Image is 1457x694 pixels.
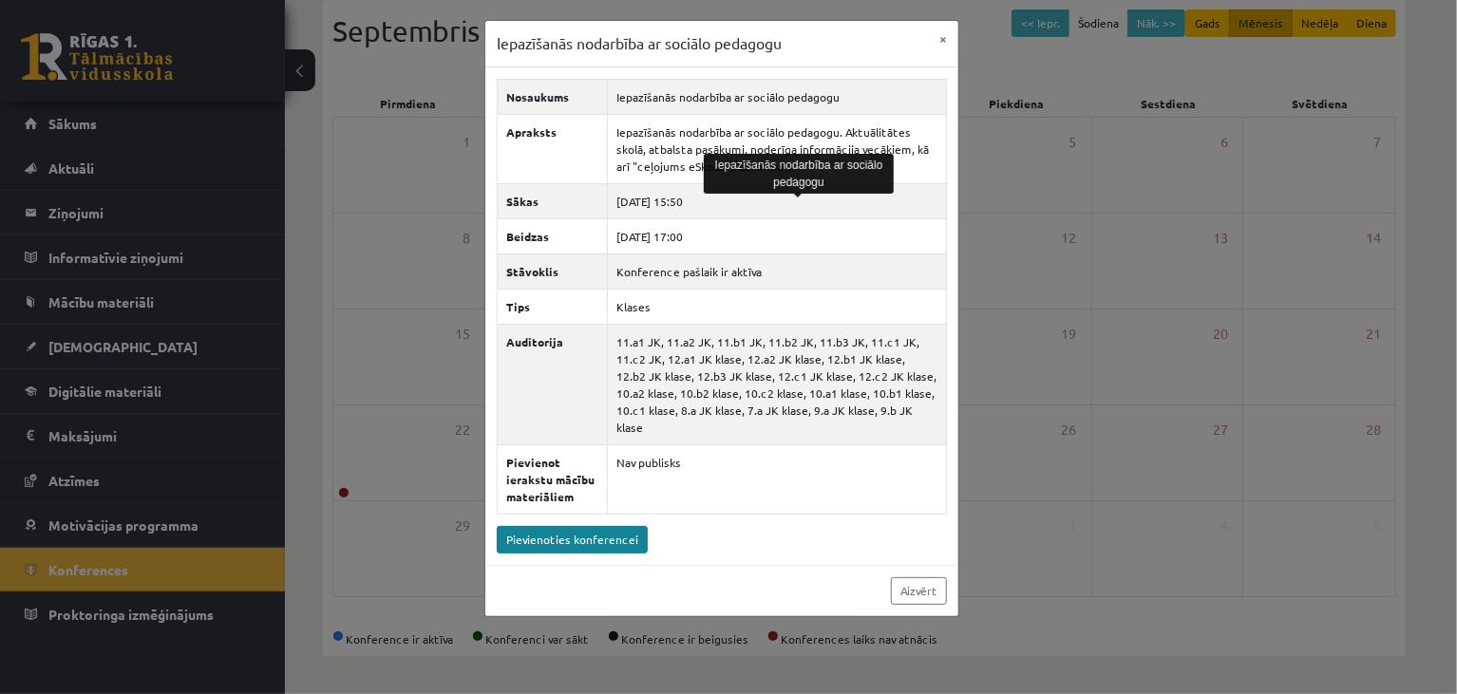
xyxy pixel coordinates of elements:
[608,253,947,289] td: Konference pašlaik ir aktīva
[498,114,608,183] th: Apraksts
[608,79,947,114] td: Iepazīšanās nodarbība ar sociālo pedagogu
[498,324,608,444] th: Auditorija
[498,183,608,218] th: Sākas
[498,289,608,324] th: Tips
[928,21,958,57] button: ×
[608,289,947,324] td: Klases
[891,577,947,605] a: Aizvērt
[608,324,947,444] td: 11.a1 JK, 11.a2 JK, 11.b1 JK, 11.b2 JK, 11.b3 JK, 11.c1 JK, 11.c2 JK, 12.a1 JK klase, 12.a2 JK kl...
[498,444,608,514] th: Pievienot ierakstu mācību materiāliem
[608,183,947,218] td: [DATE] 15:50
[608,444,947,514] td: Nav publisks
[608,114,947,183] td: Iepazīšanās nodarbība ar sociālo pedagogu. Aktuālitātes skolā, atbalsta pasākumi, noderīga inform...
[498,79,608,114] th: Nosaukums
[498,218,608,253] th: Beidzas
[704,154,894,194] div: Iepazīšanās nodarbība ar sociālo pedagogu
[608,218,947,253] td: [DATE] 17:00
[498,253,608,289] th: Stāvoklis
[497,32,782,55] h3: Iepazīšanās nodarbība ar sociālo pedagogu
[497,526,648,553] a: Pievienoties konferencei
